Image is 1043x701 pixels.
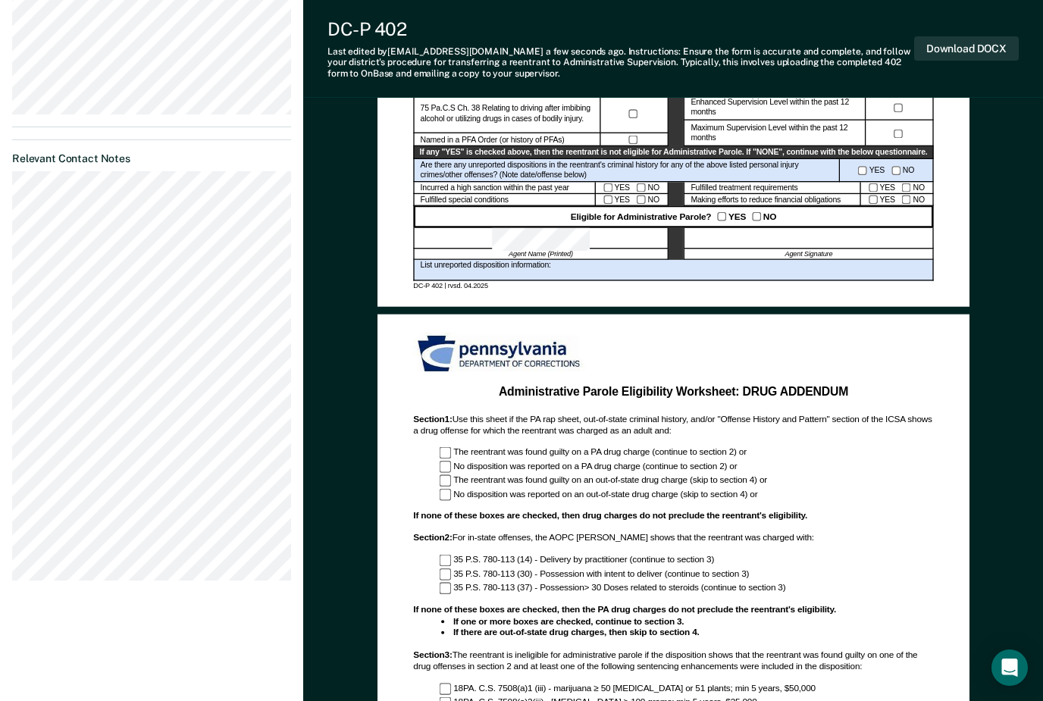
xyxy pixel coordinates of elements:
div: YES NO [595,182,668,194]
button: Download DOCX [914,36,1019,61]
div: If none of these boxes are checked, then drug charges do not preclude the reentrant's eligibility. [413,511,933,522]
div: 35 P.S. 780-113 (37) - Possession> 30 Doses related to steroids (continue to section 3) [439,582,933,594]
div: Last edited by [EMAIL_ADDRESS][DOMAIN_NAME] . Instructions: Ensure the form is accurate and compl... [327,46,914,79]
div: YES NO [860,182,933,194]
span: a few seconds ago [546,46,624,57]
div: The reentrant was found guilty on an out-of-state drug charge (skip to section 4) or [439,475,933,487]
div: Use this sheet if the PA rap sheet, out-of-state criminal history, and/or "Offense History and Pa... [413,414,933,437]
div: DC-P 402 | rvsd. 04.2025 [413,281,933,290]
div: Administrative Parole Eligibility Worksheet: DRUG ADDENDUM [421,385,925,401]
div: Agent Signature [684,249,933,260]
div: Agent Name (Printed) [413,249,668,260]
li: If there are out-of-state drug charges, then skip to section 4. [453,627,934,639]
div: Incurred a high sanction within the past year [413,182,595,194]
div: Fulfilled treatment requirements [684,182,860,194]
div: No disposition was reported on a PA drug charge (continue to section 2) or [439,461,933,473]
div: 35 P.S. 780-113 (14) - Delivery by practitioner (continue to section 3) [439,555,933,567]
div: 35 P.S. 780-113 (30) - Possession with intent to deliver (continue to section 3) [439,568,933,581]
div: Eligible for Administrative Parole? YES NO [413,206,933,227]
div: No disposition was reported on an out-of-state drug charge (skip to section 4) or [439,489,933,501]
dt: Relevant Contact Notes [12,152,291,165]
label: 75 Pa.C.S Ch. 38 Relating to driving after imbibing alcohol or utilizing drugs in cases of bodily... [420,104,594,124]
div: For in-state offenses, the AOPC [PERSON_NAME] shows that the reentrant was charged with: [413,533,933,544]
b: Section 3 : [413,649,452,659]
div: 18PA. C.S. 7508(a)1 (iii) - marijuana ≥ 50 [MEDICAL_DATA] or 51 plants; min 5 years, $50,000 [439,683,933,695]
div: If any "YES" is checked above, then the reentrant is not eligible for Administrative Parole. If "... [413,146,933,158]
label: Maximum Supervision Level within the past 12 months [691,124,859,144]
div: The reentrant was found guilty on a PA drug charge (continue to section 2) or [439,447,933,459]
label: Named in a PFA Order (or history of PFAs) [420,135,564,146]
div: YES NO [595,194,668,206]
div: The reentrant is ineligible for administrative parole if the disposition shows that the reentrant... [413,649,933,673]
img: PDOC Logo [413,332,587,376]
b: Section 1 : [413,414,452,424]
div: Open Intercom Messenger [991,649,1028,686]
div: Making efforts to reduce financial obligations [684,194,860,206]
div: If none of these boxes are checked, then the PA drug charges do not preclude the reentrant's elig... [413,604,933,639]
div: YES NO [840,159,934,182]
div: YES NO [860,194,933,206]
label: Enhanced Supervision Level within the past 12 months [691,97,859,117]
b: Section 2 : [413,533,452,543]
li: If one or more boxes are checked, continue to section 3. [453,616,934,627]
div: DC-P 402 [327,18,914,40]
div: Fulfilled special conditions [413,194,595,206]
div: Are there any unreported dispositions in the reentrant's criminal history for any of the above li... [413,159,840,182]
div: List unreported disposition information: [413,260,933,281]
